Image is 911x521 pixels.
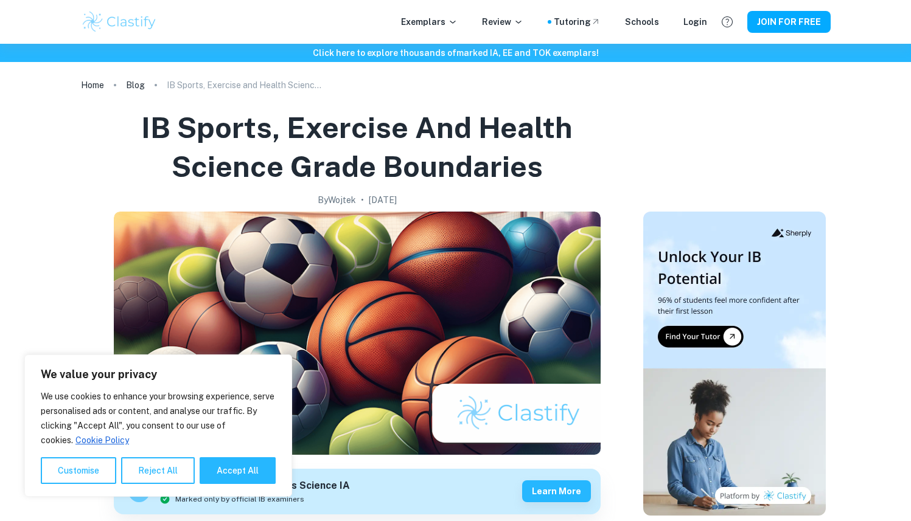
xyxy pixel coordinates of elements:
[86,108,629,186] h1: IB Sports, Exercise and Health Science Grade Boundaries
[167,78,325,92] p: IB Sports, Exercise and Health Science Grade Boundaries
[81,77,104,94] a: Home
[482,15,523,29] p: Review
[114,469,601,514] a: Get feedback on yourSports Science IAMarked only by official IB examinersLearn more
[175,494,304,505] span: Marked only by official IB examiners
[683,15,707,29] a: Login
[41,389,276,447] p: We use cookies to enhance your browsing experience, serve personalised ads or content, and analys...
[643,212,826,516] img: Thumbnail
[554,15,601,29] a: Tutoring
[41,367,276,382] p: We value your privacy
[401,15,458,29] p: Exemplars
[717,12,738,32] button: Help and Feedback
[24,354,292,497] div: We value your privacy
[200,457,276,484] button: Accept All
[126,77,145,94] a: Blog
[81,10,158,34] img: Clastify logo
[318,193,356,207] h2: By Wojtek
[361,193,364,207] p: •
[2,46,909,60] h6: Click here to explore thousands of marked IA, EE and TOK exemplars !
[41,457,116,484] button: Customise
[522,480,591,502] button: Learn more
[75,435,130,446] a: Cookie Policy
[625,15,659,29] a: Schools
[121,457,195,484] button: Reject All
[747,11,831,33] button: JOIN FOR FREE
[369,193,397,207] h2: [DATE]
[114,212,601,455] img: IB Sports, Exercise and Health Science Grade Boundaries cover image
